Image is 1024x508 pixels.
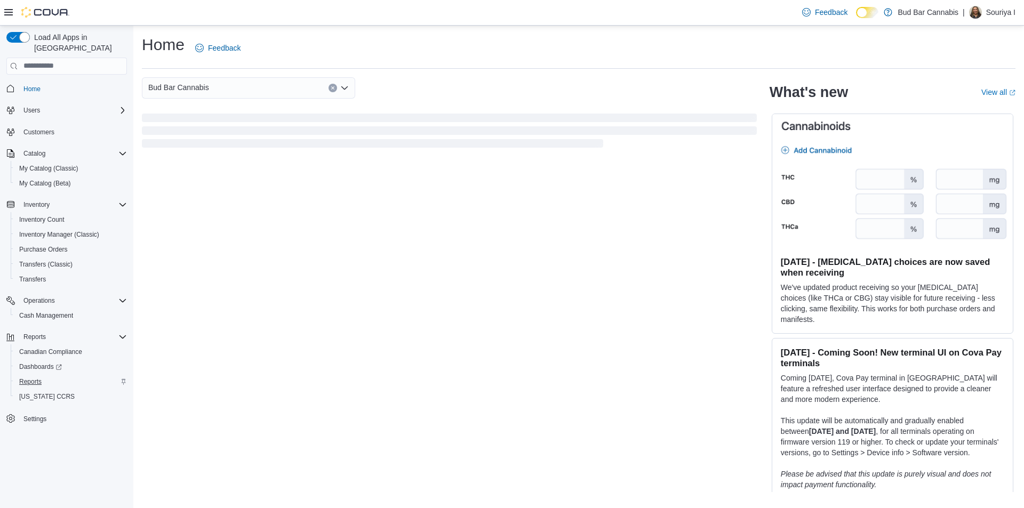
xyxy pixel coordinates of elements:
[781,373,1004,405] p: Coming [DATE], Cova Pay terminal in [GEOGRAPHIC_DATA] will feature a refreshed user interface des...
[11,212,131,227] button: Inventory Count
[19,82,127,95] span: Home
[19,104,127,117] span: Users
[11,359,131,374] a: Dashboards
[19,147,127,160] span: Catalog
[19,330,50,343] button: Reports
[2,146,131,161] button: Catalog
[19,294,127,307] span: Operations
[21,7,69,18] img: Cova
[191,37,245,59] a: Feedback
[23,106,40,115] span: Users
[856,7,878,18] input: Dark Mode
[11,374,131,389] button: Reports
[19,164,78,173] span: My Catalog (Classic)
[2,81,131,96] button: Home
[15,243,127,256] span: Purchase Orders
[19,294,59,307] button: Operations
[19,348,82,356] span: Canadian Compliance
[19,275,46,284] span: Transfers
[11,176,131,191] button: My Catalog (Beta)
[329,84,337,92] button: Clear input
[30,32,127,53] span: Load All Apps in [GEOGRAPHIC_DATA]
[11,161,131,176] button: My Catalog (Classic)
[15,177,127,190] span: My Catalog (Beta)
[23,85,41,93] span: Home
[781,256,1004,278] h3: [DATE] - [MEDICAL_DATA] choices are now saved when receiving
[15,162,127,175] span: My Catalog (Classic)
[809,427,876,436] strong: [DATE] and [DATE]
[19,104,44,117] button: Users
[15,228,127,241] span: Inventory Manager (Classic)
[340,84,349,92] button: Open list of options
[2,197,131,212] button: Inventory
[781,415,1004,458] p: This update will be automatically and gradually enabled between , for all terminals operating on ...
[15,345,86,358] a: Canadian Compliance
[19,126,59,139] a: Customers
[11,257,131,272] button: Transfers (Classic)
[11,272,131,287] button: Transfers
[19,413,51,425] a: Settings
[2,124,131,140] button: Customers
[15,345,127,358] span: Canadian Compliance
[142,34,185,55] h1: Home
[11,227,131,242] button: Inventory Manager (Classic)
[19,245,68,254] span: Purchase Orders
[23,296,55,305] span: Operations
[2,329,131,344] button: Reports
[15,309,127,322] span: Cash Management
[2,410,131,426] button: Settings
[15,375,127,388] span: Reports
[15,360,127,373] span: Dashboards
[2,293,131,308] button: Operations
[15,273,50,286] a: Transfers
[19,260,73,269] span: Transfers (Classic)
[15,243,72,256] a: Purchase Orders
[19,198,54,211] button: Inventory
[19,230,99,239] span: Inventory Manager (Classic)
[19,179,71,188] span: My Catalog (Beta)
[969,6,982,19] div: Souriya I
[15,177,75,190] a: My Catalog (Beta)
[781,282,1004,325] p: We've updated product receiving so your [MEDICAL_DATA] choices (like THCa or CBG) stay visible fo...
[15,309,77,322] a: Cash Management
[15,360,66,373] a: Dashboards
[19,330,127,343] span: Reports
[23,200,50,209] span: Inventory
[19,377,42,386] span: Reports
[19,362,62,371] span: Dashboards
[15,390,127,403] span: Washington CCRS
[23,333,46,341] span: Reports
[11,344,131,359] button: Canadian Compliance
[11,242,131,257] button: Purchase Orders
[11,308,131,323] button: Cash Management
[6,77,127,454] nav: Complex example
[770,84,848,101] h2: What's new
[15,375,46,388] a: Reports
[15,228,103,241] a: Inventory Manager (Classic)
[15,258,127,271] span: Transfers (Classic)
[986,6,1015,19] p: Souriya I
[11,389,131,404] button: [US_STATE] CCRS
[208,43,241,53] span: Feedback
[15,213,127,226] span: Inventory Count
[23,128,54,136] span: Customers
[23,415,46,423] span: Settings
[142,116,757,150] span: Loading
[781,347,1004,368] h3: [DATE] - Coming Soon! New terminal UI on Cova Pay terminals
[19,412,127,425] span: Settings
[19,147,50,160] button: Catalog
[15,162,83,175] a: My Catalog (Classic)
[1009,90,1015,96] svg: External link
[19,215,65,224] span: Inventory Count
[781,470,991,489] em: Please be advised that this update is purely visual and does not impact payment functionality.
[15,273,127,286] span: Transfers
[798,2,852,23] a: Feedback
[19,311,73,320] span: Cash Management
[23,149,45,158] span: Catalog
[148,81,209,94] span: Bud Bar Cannabis
[815,7,847,18] span: Feedback
[19,83,45,95] a: Home
[2,103,131,118] button: Users
[15,390,79,403] a: [US_STATE] CCRS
